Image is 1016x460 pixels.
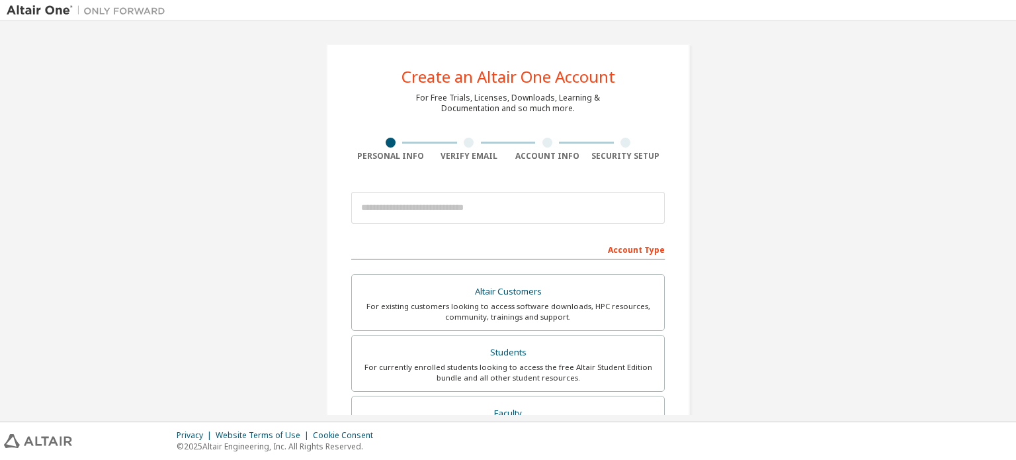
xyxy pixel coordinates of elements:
div: Faculty [360,404,656,423]
div: Cookie Consent [313,430,381,441]
p: © 2025 Altair Engineering, Inc. All Rights Reserved. [177,441,381,452]
div: Website Terms of Use [216,430,313,441]
div: Verify Email [430,151,509,161]
div: For currently enrolled students looking to access the free Altair Student Edition bundle and all ... [360,362,656,383]
div: Altair Customers [360,283,656,301]
div: For Free Trials, Licenses, Downloads, Learning & Documentation and so much more. [416,93,600,114]
div: Students [360,344,656,362]
div: Account Type [351,238,665,259]
div: Personal Info [351,151,430,161]
img: Altair One [7,4,172,17]
img: altair_logo.svg [4,434,72,448]
div: Account Info [508,151,587,161]
div: Create an Altair One Account [402,69,615,85]
div: Privacy [177,430,216,441]
div: Security Setup [587,151,665,161]
div: For existing customers looking to access software downloads, HPC resources, community, trainings ... [360,301,656,322]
